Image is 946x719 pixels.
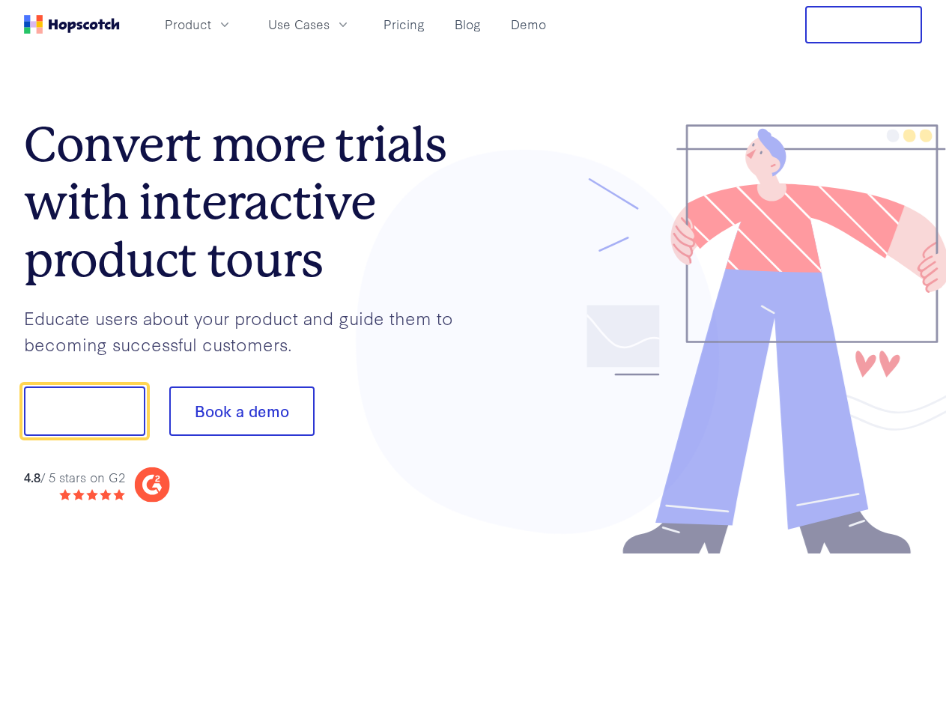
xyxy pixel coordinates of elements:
[165,15,211,34] span: Product
[449,12,487,37] a: Blog
[24,386,145,436] button: Show me!
[156,12,241,37] button: Product
[505,12,552,37] a: Demo
[24,467,40,485] strong: 4.8
[24,467,125,486] div: / 5 stars on G2
[24,305,473,357] p: Educate users about your product and guide them to becoming successful customers.
[169,386,315,436] button: Book a demo
[24,116,473,288] h1: Convert more trials with interactive product tours
[259,12,360,37] button: Use Cases
[805,6,922,43] button: Free Trial
[24,15,120,34] a: Home
[378,12,431,37] a: Pricing
[268,15,330,34] span: Use Cases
